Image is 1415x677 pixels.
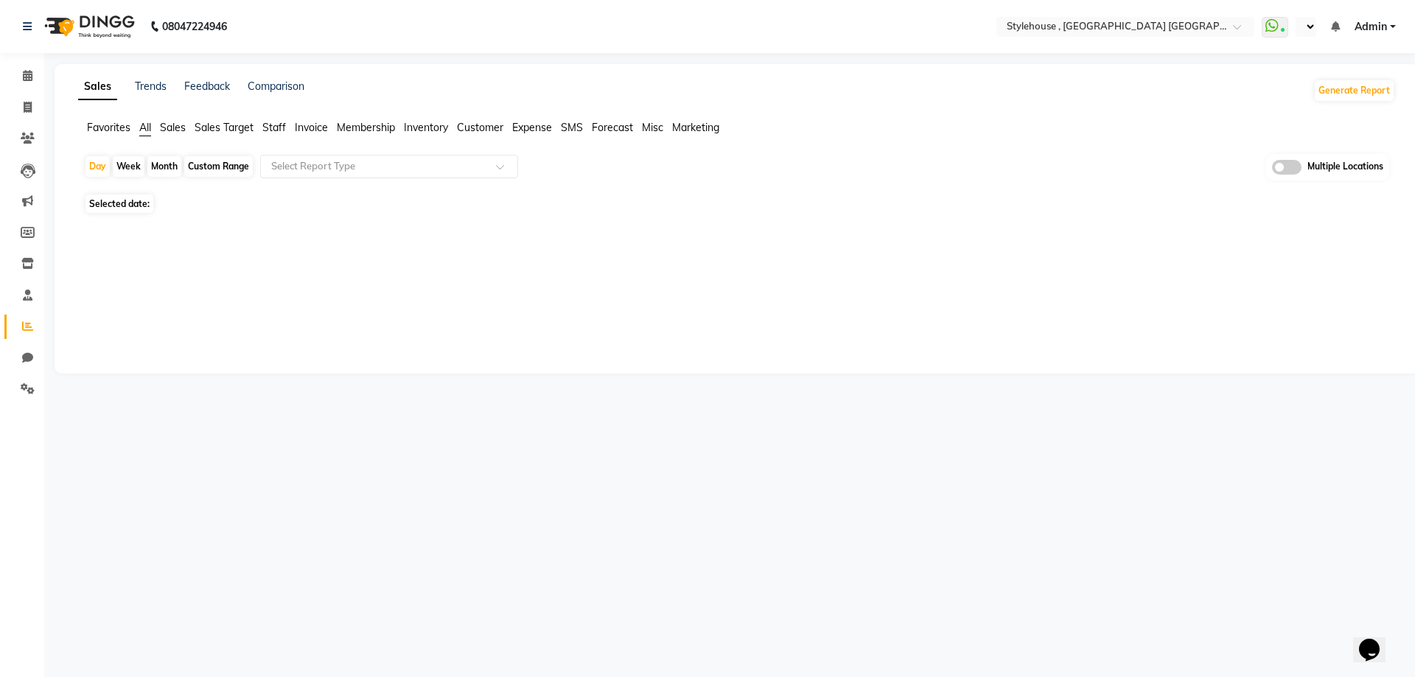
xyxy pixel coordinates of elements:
[404,121,448,134] span: Inventory
[139,121,151,134] span: All
[672,121,719,134] span: Marketing
[195,121,254,134] span: Sales Target
[1355,19,1387,35] span: Admin
[592,121,633,134] span: Forecast
[113,156,144,177] div: Week
[457,121,503,134] span: Customer
[248,80,304,93] a: Comparison
[262,121,286,134] span: Staff
[512,121,552,134] span: Expense
[87,121,130,134] span: Favorites
[85,156,110,177] div: Day
[78,74,117,100] a: Sales
[162,6,227,47] b: 08047224946
[337,121,395,134] span: Membership
[295,121,328,134] span: Invoice
[38,6,139,47] img: logo
[1353,618,1400,662] iframe: chat widget
[147,156,181,177] div: Month
[1315,80,1394,101] button: Generate Report
[184,156,253,177] div: Custom Range
[85,194,153,213] span: Selected date:
[642,121,663,134] span: Misc
[184,80,230,93] a: Feedback
[561,121,583,134] span: SMS
[1307,160,1383,175] span: Multiple Locations
[160,121,186,134] span: Sales
[135,80,167,93] a: Trends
